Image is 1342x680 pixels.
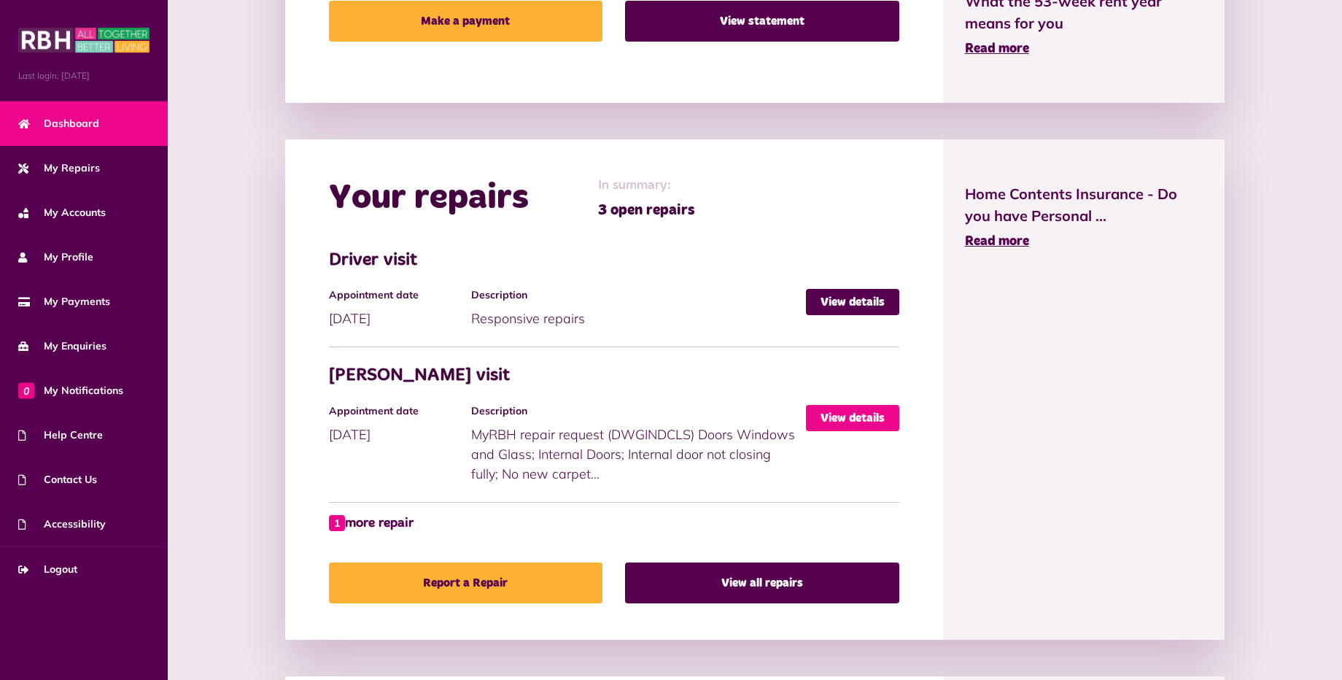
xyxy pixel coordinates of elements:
[329,405,471,444] div: [DATE]
[18,69,150,82] span: Last login: [DATE]
[18,294,110,309] span: My Payments
[965,183,1203,227] span: Home Contents Insurance - Do you have Personal ...
[18,382,34,398] span: 0
[598,176,695,196] span: In summary:
[18,517,106,532] span: Accessibility
[329,514,414,533] a: 1 more repair
[18,161,100,176] span: My Repairs
[18,205,106,220] span: My Accounts
[598,199,695,221] span: 3 open repairs
[329,250,899,271] h3: Driver visit
[18,250,93,265] span: My Profile
[329,177,529,220] h2: Your repairs
[625,563,899,603] a: View all repairs
[329,289,471,328] div: [DATE]
[18,562,77,577] span: Logout
[965,42,1029,55] span: Read more
[18,472,97,487] span: Contact Us
[329,1,602,42] a: Make a payment
[471,405,798,417] h4: Description
[329,289,464,301] h4: Appointment date
[471,405,805,484] div: MyRBH repair request (DWGINDCLS) Doors Windows and Glass; Internal Doors; Internal door not closi...
[965,235,1029,248] span: Read more
[18,383,123,398] span: My Notifications
[625,1,899,42] a: View statement
[471,289,805,328] div: Responsive repairs
[471,289,798,301] h4: Description
[329,405,464,417] h4: Appointment date
[806,405,899,431] a: View details
[965,183,1203,252] a: Home Contents Insurance - Do you have Personal ... Read more
[329,366,899,387] h3: [PERSON_NAME] visit
[18,428,103,443] span: Help Centre
[806,289,899,315] a: View details
[18,116,99,131] span: Dashboard
[329,563,602,603] a: Report a Repair
[329,515,345,531] span: 1
[18,339,106,354] span: My Enquiries
[18,26,150,55] img: MyRBH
